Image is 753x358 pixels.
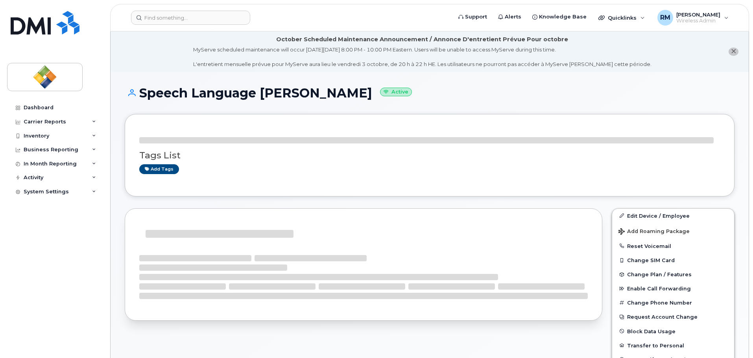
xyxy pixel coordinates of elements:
button: Block Data Usage [612,324,734,338]
span: Add Roaming Package [618,228,690,236]
button: Change Plan / Features [612,267,734,281]
button: Reset Voicemail [612,239,734,253]
button: Add Roaming Package [612,223,734,239]
button: Transfer to Personal [612,338,734,352]
button: Request Account Change [612,310,734,324]
button: Enable Call Forwarding [612,281,734,296]
button: Change SIM Card [612,253,734,267]
button: Change Phone Number [612,296,734,310]
a: Add tags [139,164,179,174]
span: Enable Call Forwarding [627,286,691,292]
a: Edit Device / Employee [612,209,734,223]
div: October Scheduled Maintenance Announcement / Annonce D'entretient Prévue Pour octobre [276,35,568,44]
div: MyServe scheduled maintenance will occur [DATE][DATE] 8:00 PM - 10:00 PM Eastern. Users will be u... [193,46,651,68]
h1: Speech Language [PERSON_NAME] [125,86,735,100]
h3: Tags List [139,151,720,160]
button: close notification [729,48,738,56]
small: Active [380,88,412,97]
span: Change Plan / Features [627,272,692,277]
